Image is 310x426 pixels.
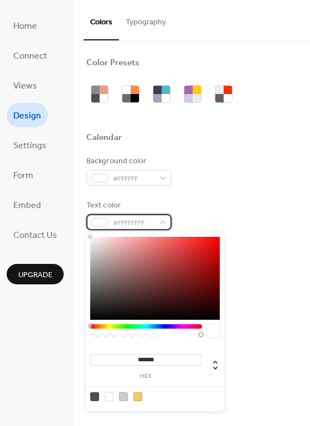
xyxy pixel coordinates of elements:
div: Background color [86,155,169,167]
a: Contact Us [7,222,64,247]
a: Settings [7,133,53,157]
span: Design [13,107,41,125]
span: Home [13,18,37,35]
span: Settings [13,137,46,155]
span: Contact Us [13,227,57,245]
span: Embed [13,197,41,215]
div: rgba(241, 180, 52, 0.7490196078431373) [133,392,142,401]
a: Form [7,163,40,187]
span: Connect [13,48,47,65]
span: Views [13,77,37,95]
a: Embed [7,193,48,217]
a: Home [7,13,44,38]
span: #FFFFFF [113,173,154,185]
button: Upgrade [7,264,64,284]
div: Color Presets [86,58,139,69]
div: rgb(207, 204, 204) [119,392,128,401]
label: hex [90,373,202,380]
div: Text color [86,200,169,211]
a: Views [7,73,44,97]
div: rgb(255, 255, 255) [105,392,113,401]
a: Connect [7,43,54,67]
a: Design [7,103,48,127]
div: Calendar [86,132,122,144]
span: Upgrade [18,269,53,281]
div: rgb(80, 80, 80) [90,392,99,401]
span: #FFFFFFFF [113,217,154,229]
span: Form [13,167,33,185]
